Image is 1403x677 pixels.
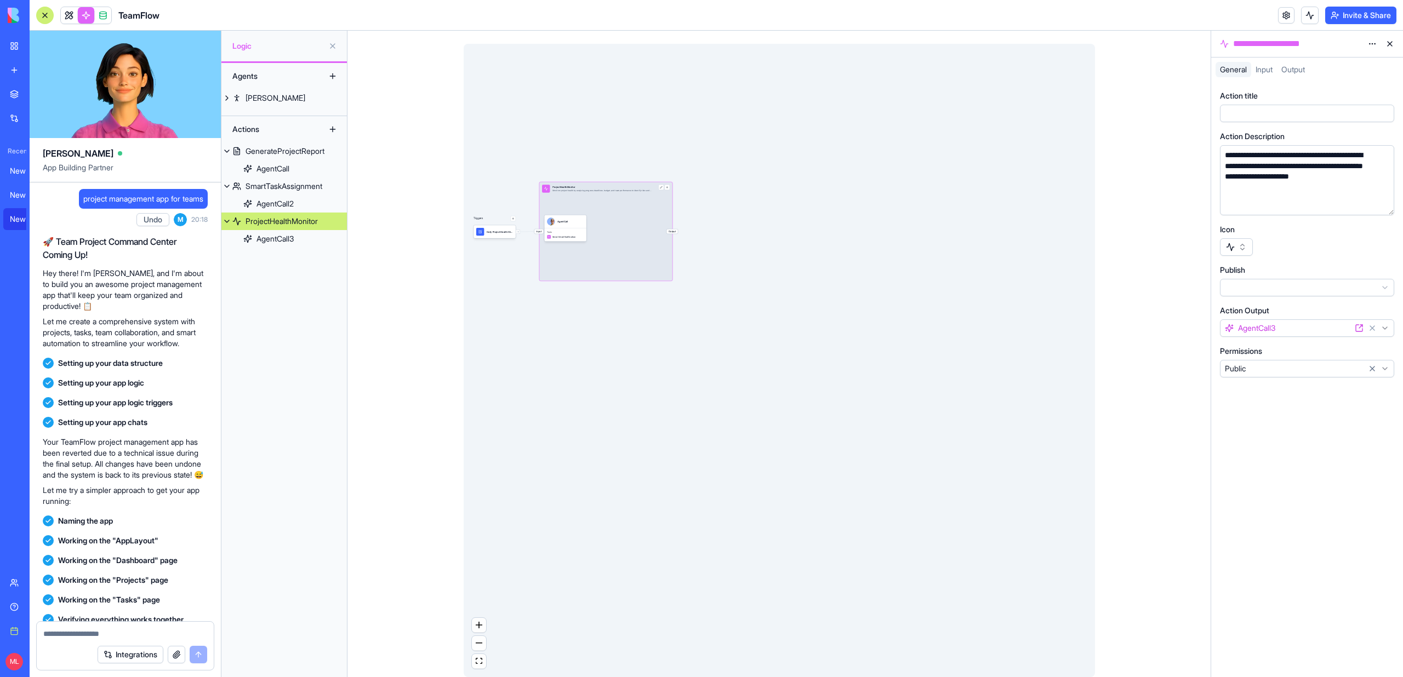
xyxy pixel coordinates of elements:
p: Let me create a comprehensive system with projects, tasks, team collaboration, and smart automati... [43,316,208,349]
div: Triggers [474,205,516,238]
span: Verifying everything works together [58,614,184,625]
label: Permissions [1220,346,1262,357]
div: AgentCallToolsSend Email Notification [544,215,586,241]
span: General [1220,65,1247,74]
span: Send Email Notification [552,235,575,238]
img: logo [8,8,76,23]
div: ProjectHealthMonitor [552,185,651,188]
div: Actions [227,121,315,138]
span: Naming the app [58,515,113,526]
a: SmartTaskAssignment [221,177,347,195]
div: ProjectHealthMonitor [246,216,318,227]
span: Working on the "AppLayout" [58,535,158,546]
button: Integrations [98,646,163,663]
span: TeamFlow [118,9,159,22]
a: AgentCall2 [221,195,347,213]
div: New App [10,190,41,200]
span: Setting up your app chats [58,417,147,428]
span: Input [534,229,543,233]
a: AgentCall [221,160,347,177]
span: Input [1256,65,1273,74]
p: Your TeamFlow project management app has been reverted due to a technical issue during the final ... [43,437,208,480]
div: AgentCall3 [256,233,294,244]
div: InputProjectHealthMonitorMonitors project health by analyzing progress, deadlines, budget, and te... [539,182,672,280]
span: Working on the "Dashboard" page [58,555,178,566]
span: project management app for teams [83,193,203,204]
div: Monitors project health by analyzing progress, deadlines, budget, and team performance to identif... [552,190,651,192]
p: Triggers [474,216,483,221]
span: Working on the "Tasks" page [58,594,160,605]
span: Recent [3,147,26,156]
span: Setting up your app logic [58,377,144,388]
span: [PERSON_NAME] [43,147,113,160]
a: New App [3,208,47,230]
label: Icon [1220,224,1235,235]
span: Logic [232,41,324,51]
p: Let me try a simpler approach to get your app running: [43,485,208,507]
span: Working on the "Projects" page [58,575,168,586]
a: [PERSON_NAME] [221,89,347,107]
a: New App [3,184,47,206]
button: Invite & Share [1325,7,1396,24]
a: New App [3,160,47,182]
a: ProjectHealthMonitor [221,213,347,230]
div: AgentCall2 [256,198,294,209]
span: 20:18 [191,215,208,224]
div: New App [10,214,41,225]
span: M [174,213,187,226]
span: Setting up your data structure [58,358,163,369]
div: [PERSON_NAME] [246,93,305,104]
label: Action Output [1220,305,1269,316]
p: Hey there! I'm [PERSON_NAME], and I'm about to build you an awesome project management app that'l... [43,268,208,312]
span: Output [1281,65,1305,74]
span: Output [666,229,678,233]
div: New App [10,165,41,176]
label: Publish [1220,265,1245,276]
button: Undo [136,213,169,226]
h2: 🚀 Team Project Command Center Coming Up! [43,235,208,261]
div: Daily Project Health CheckTrigger [474,225,516,238]
div: AgentCall [557,220,568,223]
button: zoom in [472,618,486,633]
div: Daily Project Health CheckTrigger [487,230,513,233]
label: Action Description [1220,131,1285,142]
span: ML [5,653,23,670]
a: GenerateProjectReport [221,142,347,160]
div: SmartTaskAssignment [246,181,322,192]
div: GenerateProjectReport [246,146,324,157]
button: zoom out [472,636,486,651]
a: AgentCall3 [221,230,347,248]
div: AgentCall [256,163,289,174]
div: Agents [227,67,315,85]
span: App Building Partner [43,162,208,182]
label: Action title [1220,90,1258,101]
button: fit view [472,654,486,669]
span: Tools [547,231,584,234]
span: Setting up your app logic triggers [58,397,173,408]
